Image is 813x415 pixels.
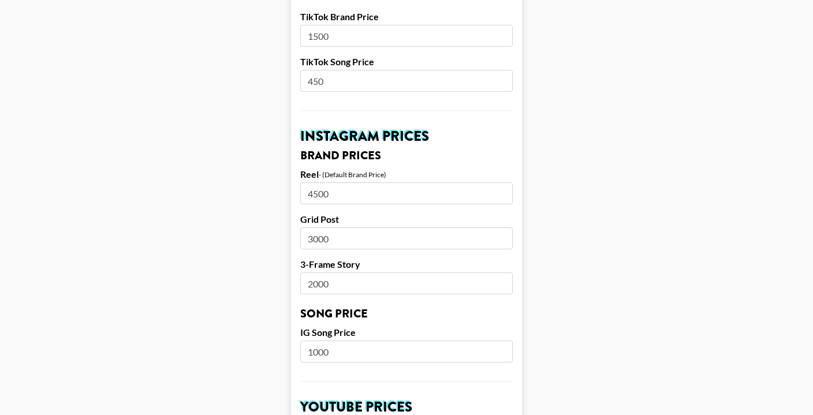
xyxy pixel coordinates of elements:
label: IG Song Price [300,327,513,338]
label: Reel [300,169,319,180]
h3: Brand Prices [300,150,513,162]
label: 3-Frame Story [300,259,513,270]
h2: YouTube Prices [300,400,513,414]
label: TikTok Song Price [300,56,513,68]
h2: Instagram Prices [300,129,513,143]
label: TikTok Brand Price [300,11,513,23]
div: - (Default Brand Price) [319,170,386,179]
h3: Song Price [300,308,513,320]
label: Grid Post [300,214,513,225]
